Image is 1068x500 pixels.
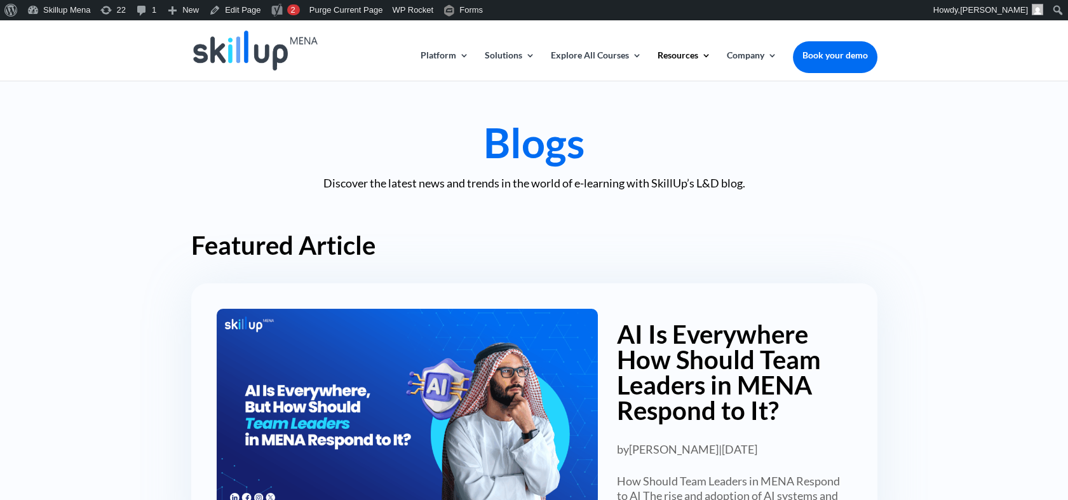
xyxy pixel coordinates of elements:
[722,442,757,456] span: [DATE]
[617,319,821,426] a: AI Is Everywhere How Should Team Leaders in MENA Respond to It?
[793,41,877,69] a: Book your demo
[191,176,877,191] p: Discover the latest news and trends in the world of e-learning with SkillUp’s L&D blog.
[551,51,642,81] a: Explore All Courses
[629,442,719,456] a: [PERSON_NAME]
[598,429,852,457] p: by |
[191,233,877,264] h2: Featured Article
[485,51,535,81] a: Solutions
[191,122,877,170] h1: Blogs
[1004,439,1068,500] iframe: Chat Widget
[727,51,777,81] a: Company
[421,51,469,81] a: Platform
[658,51,711,81] a: Resources
[291,5,295,15] span: 2
[960,5,1028,15] span: [PERSON_NAME]
[193,30,318,71] img: Skillup Mena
